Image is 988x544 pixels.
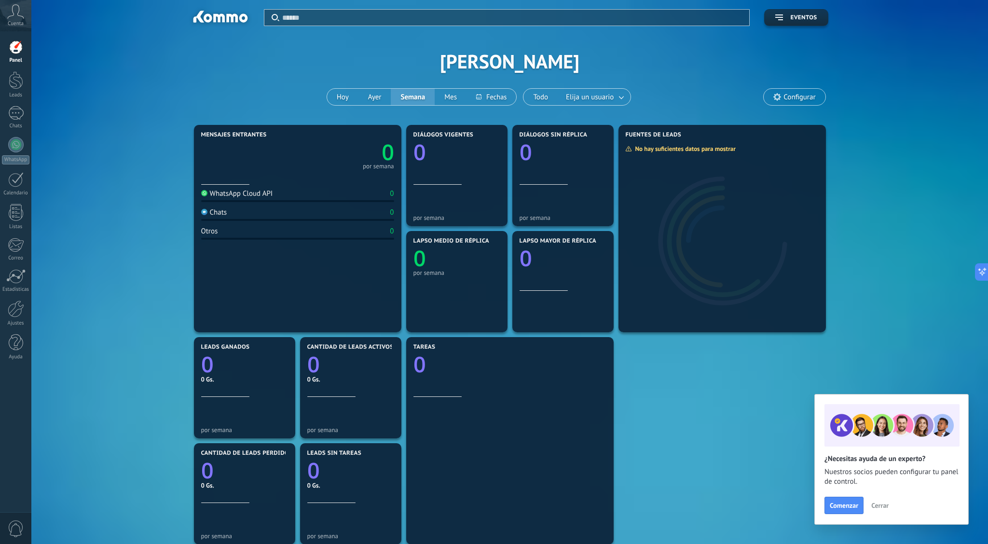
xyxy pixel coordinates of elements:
[201,350,288,379] a: 0
[824,467,959,487] span: Nuestros socios pueden configurar tu panel de control.
[523,89,558,105] button: Todo
[307,426,394,434] div: por semana
[413,344,436,351] span: Tareas
[520,214,606,221] div: por semana
[520,244,532,273] text: 0
[2,92,30,98] div: Leads
[413,244,426,273] text: 0
[358,89,391,105] button: Ayer
[201,227,218,236] div: Otros
[201,456,288,485] a: 0
[201,189,273,198] div: WhatsApp Cloud API
[201,481,288,490] div: 0 Gs.
[625,145,742,153] div: No hay suficientes datos para mostrar
[390,227,394,236] div: 0
[413,214,500,221] div: por semana
[2,255,30,261] div: Correo
[201,209,207,215] img: Chats
[783,93,815,101] span: Configurar
[307,350,320,379] text: 0
[307,456,394,485] a: 0
[201,190,207,196] img: WhatsApp Cloud API
[307,350,394,379] a: 0
[2,123,30,129] div: Chats
[2,354,30,360] div: Ayuda
[2,224,30,230] div: Listas
[201,350,214,379] text: 0
[8,21,24,27] span: Cuenta
[558,89,631,105] button: Elija un usuario
[298,137,394,167] a: 0
[391,89,435,105] button: Semana
[830,502,858,509] span: Comenzar
[564,91,616,104] span: Elija un usuario
[824,454,959,463] h2: ¿Necesitas ayuda de un experto?
[2,57,30,64] div: Panel
[307,532,394,540] div: por semana
[413,350,606,379] a: 0
[307,375,394,383] div: 0 Gs.
[467,89,516,105] button: Fechas
[520,137,532,167] text: 0
[201,426,288,434] div: por semana
[2,155,29,164] div: WhatsApp
[871,502,889,509] span: Cerrar
[824,497,864,514] button: Comenzar
[413,132,474,138] span: Diálogos vigentes
[390,208,394,217] div: 0
[626,132,682,138] span: Fuentes de leads
[201,456,214,485] text: 0
[201,208,227,217] div: Chats
[413,269,500,276] div: por semana
[520,238,596,245] span: Lapso mayor de réplica
[307,481,394,490] div: 0 Gs.
[307,450,361,457] span: Leads sin tareas
[2,320,30,326] div: Ajustes
[867,498,893,513] button: Cerrar
[307,344,394,351] span: Cantidad de leads activos
[201,132,267,138] span: Mensajes entrantes
[382,137,394,167] text: 0
[413,350,426,379] text: 0
[2,286,30,293] div: Estadísticas
[790,14,817,21] span: Eventos
[201,375,288,383] div: 0 Gs.
[764,9,828,26] button: Eventos
[363,164,394,169] div: por semana
[201,450,293,457] span: Cantidad de leads perdidos
[390,189,394,198] div: 0
[413,238,490,245] span: Lapso medio de réplica
[435,89,467,105] button: Mes
[520,132,588,138] span: Diálogos sin réplica
[201,532,288,540] div: por semana
[307,456,320,485] text: 0
[327,89,358,105] button: Hoy
[2,190,30,196] div: Calendario
[201,344,250,351] span: Leads ganados
[413,137,426,167] text: 0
